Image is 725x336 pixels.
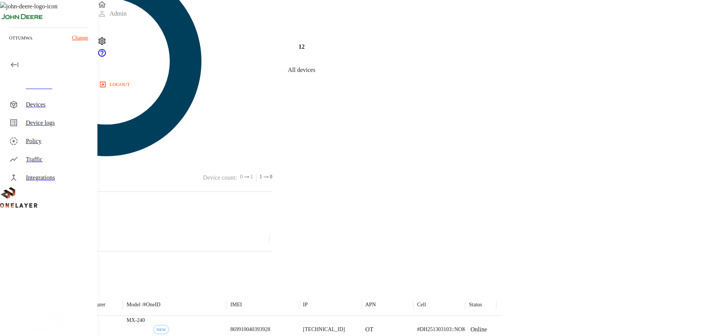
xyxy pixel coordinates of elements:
p: IP [303,301,308,309]
a: onelayer-support [97,52,107,59]
p: Model / [127,301,161,309]
p: Device count : [203,173,237,182]
p: Status [469,301,482,309]
button: logout [97,78,133,91]
p: [TECHNICAL_ID] [303,326,345,333]
span: #DH251303103::NOKIA::ASIB [417,326,487,332]
p: IMEI [230,301,242,309]
p: APN [365,301,376,309]
span: 1 [250,173,253,181]
p: Admin [110,9,126,18]
span: Support Portal [97,52,107,59]
span: # OneID [143,302,161,307]
span: 0 [240,173,243,181]
span: 1 [260,173,262,181]
a: logout [97,78,725,91]
span: NEW [154,327,169,332]
p: 869910040393928 [230,326,270,333]
span: 0 [270,173,272,181]
p: OT [365,325,373,334]
div: First seen: 10/10/2025 10:44:21 AM [153,325,169,334]
p: Cell [417,301,426,309]
p: MX-240 [127,317,149,324]
p: Online [470,325,487,334]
